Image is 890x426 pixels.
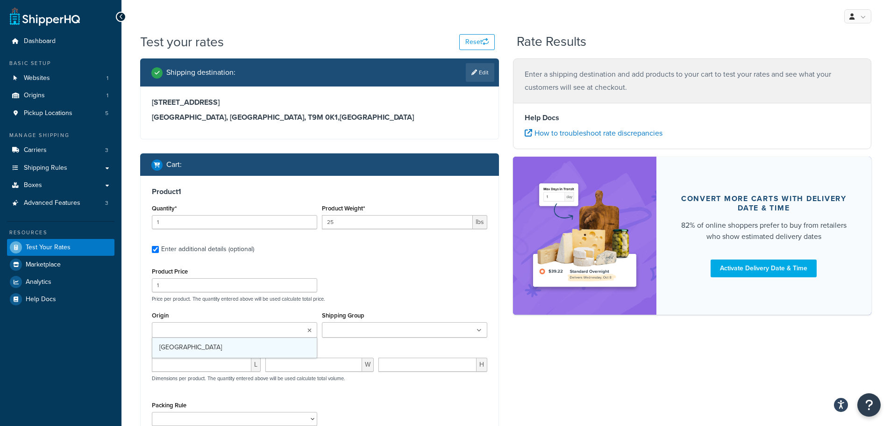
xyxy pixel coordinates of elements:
li: Pickup Locations [7,105,114,122]
div: 82% of online shoppers prefer to buy from retailers who show estimated delivery dates [679,220,849,242]
span: Websites [24,74,50,82]
div: Convert more carts with delivery date & time [679,194,849,213]
a: Origins1 [7,87,114,104]
span: Marketplace [26,261,61,269]
label: Product Price [152,268,188,275]
a: Pickup Locations5 [7,105,114,122]
a: Activate Delivery Date & Time [711,260,817,277]
label: Shipping Group [322,312,364,319]
a: Shipping Rules [7,159,114,177]
a: Advanced Features3 [7,195,114,212]
span: Shipping Rules [24,164,67,172]
div: Resources [7,229,114,237]
span: 1 [107,92,108,100]
h1: Test your rates [140,33,224,51]
span: Advanced Features [24,199,80,207]
span: [GEOGRAPHIC_DATA] [159,342,222,352]
p: Enter a shipping destination and add products to your cart to test your rates and see what your c... [525,68,860,94]
li: Carriers [7,142,114,159]
span: Origins [24,92,45,100]
input: 0.00 [322,215,473,229]
a: Boxes [7,177,114,194]
a: Dashboard [7,33,114,50]
span: Pickup Locations [24,109,72,117]
li: Websites [7,70,114,87]
span: lbs [473,215,487,229]
label: Quantity* [152,205,177,212]
a: [GEOGRAPHIC_DATA] [152,337,317,358]
label: Origin [152,312,169,319]
li: Origins [7,87,114,104]
h4: Help Docs [525,112,860,123]
span: Carriers [24,146,47,154]
label: Packing Rule [152,402,186,409]
div: Enter additional details (optional) [161,243,254,256]
a: Help Docs [7,291,114,308]
h3: Product 1 [152,187,487,196]
button: Reset [459,34,495,50]
h2: Rate Results [517,35,586,49]
span: Help Docs [26,296,56,303]
h2: Shipping destination : [166,68,235,77]
h3: [GEOGRAPHIC_DATA], [GEOGRAPHIC_DATA], T9M 0K1 , [GEOGRAPHIC_DATA] [152,113,487,122]
a: Carriers3 [7,142,114,159]
span: W [362,358,374,372]
img: feature-image-ddt-36eae7f7280da8017bfb280eaccd9c446f90b1fe08728e4019434db127062ab4.png [527,171,642,301]
span: Boxes [24,181,42,189]
span: L [251,358,261,372]
a: Analytics [7,274,114,290]
p: Price per product. The quantity entered above will be used calculate total price. [150,296,490,302]
label: Product Weight* [322,205,365,212]
h2: Cart : [166,160,182,169]
span: 3 [105,199,108,207]
a: Marketplace [7,256,114,273]
p: Dimensions per product. The quantity entered above will be used calculate total volume. [150,375,345,382]
a: Test Your Rates [7,239,114,256]
input: 0.0 [152,215,317,229]
a: Edit [466,63,494,82]
button: Open Resource Center [857,393,881,417]
span: Analytics [26,278,51,286]
span: Dashboard [24,37,56,45]
li: Advanced Features [7,195,114,212]
div: Basic Setup [7,59,114,67]
span: Test Your Rates [26,244,71,252]
div: Manage Shipping [7,131,114,139]
a: How to troubleshoot rate discrepancies [525,128,662,138]
span: H [477,358,487,372]
span: 5 [105,109,108,117]
span: 1 [107,74,108,82]
input: Enter additional details (optional) [152,246,159,253]
h3: [STREET_ADDRESS] [152,98,487,107]
a: Websites1 [7,70,114,87]
span: 3 [105,146,108,154]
